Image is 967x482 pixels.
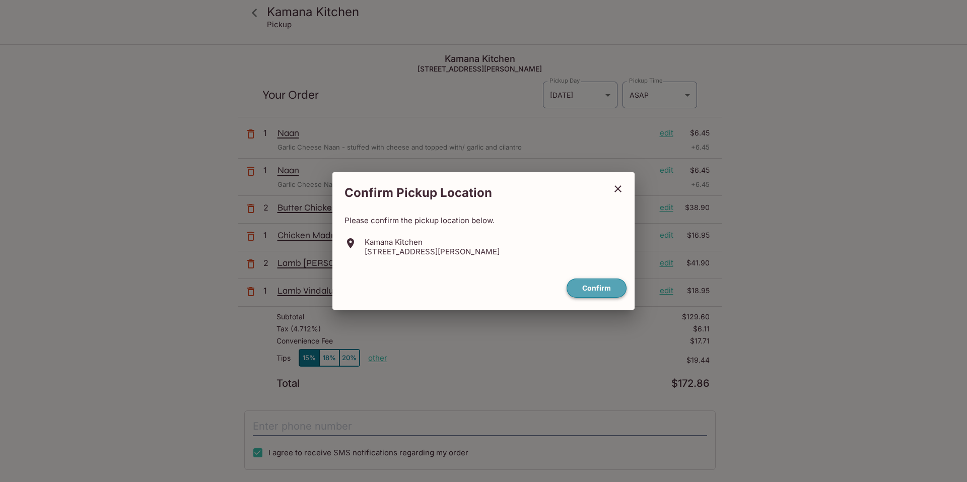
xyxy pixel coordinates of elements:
[332,180,605,205] h2: Confirm Pickup Location
[365,237,500,247] p: Kamana Kitchen
[605,176,631,201] button: close
[567,279,627,298] button: confirm
[344,216,623,225] p: Please confirm the pickup location below.
[365,247,500,256] p: [STREET_ADDRESS][PERSON_NAME]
